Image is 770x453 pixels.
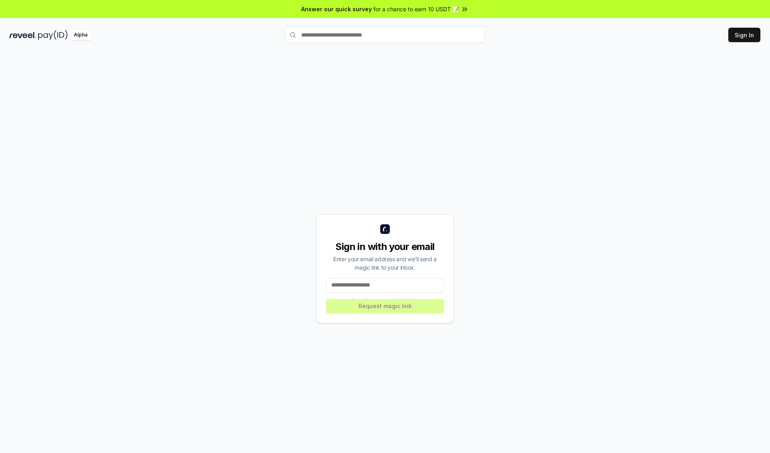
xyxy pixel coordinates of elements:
img: logo_small [380,224,390,234]
button: Sign In [728,28,760,42]
div: Sign in with your email [326,240,444,253]
div: Alpha [69,30,92,40]
img: pay_id [38,30,68,40]
div: Enter your email address and we’ll send a magic link to your inbox. [326,255,444,272]
span: for a chance to earn 10 USDT 📝 [373,5,459,13]
img: reveel_dark [10,30,36,40]
span: Answer our quick survey [301,5,372,13]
